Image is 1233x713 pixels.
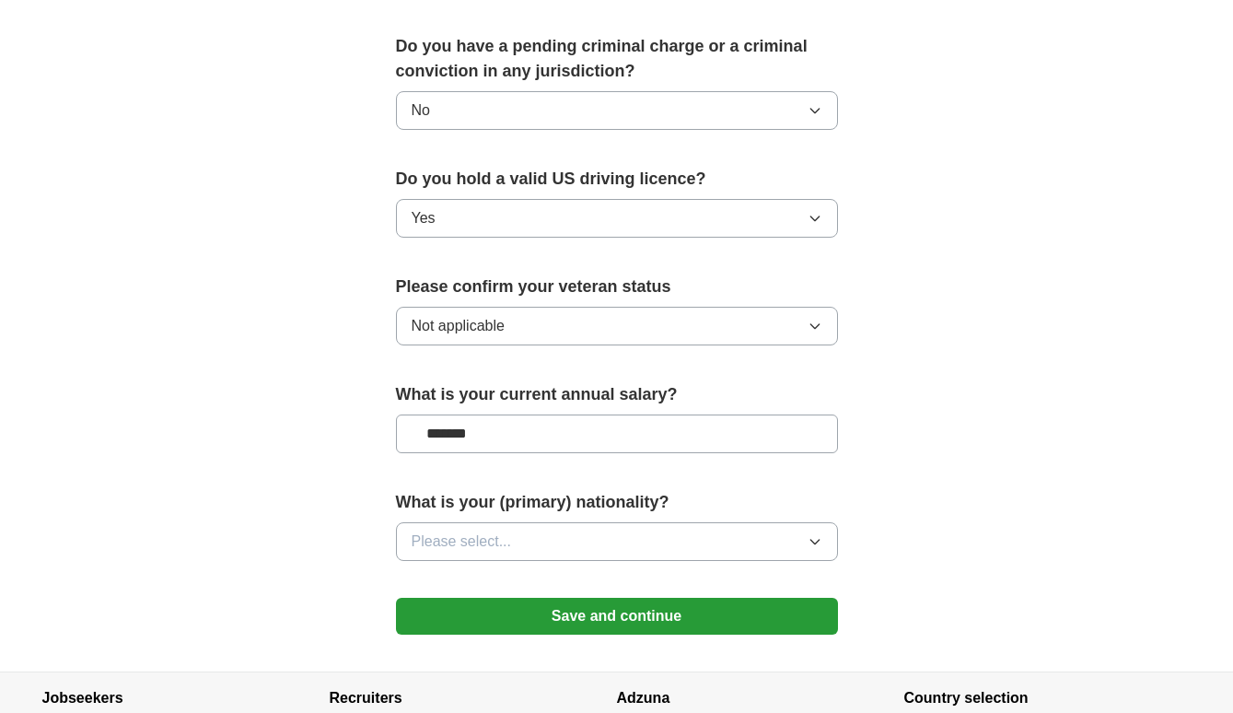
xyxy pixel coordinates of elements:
span: Please select... [412,531,512,553]
button: Please select... [396,522,838,561]
button: No [396,91,838,130]
span: No [412,99,430,122]
label: What is your current annual salary? [396,382,838,407]
button: Save and continue [396,598,838,635]
button: Not applicable [396,307,838,345]
label: Do you have a pending criminal charge or a criminal conviction in any jurisdiction? [396,34,838,84]
label: Do you hold a valid US driving licence? [396,167,838,192]
label: Please confirm your veteran status [396,275,838,299]
label: What is your (primary) nationality? [396,490,838,515]
span: Yes [412,207,436,229]
span: Not applicable [412,315,505,337]
button: Yes [396,199,838,238]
